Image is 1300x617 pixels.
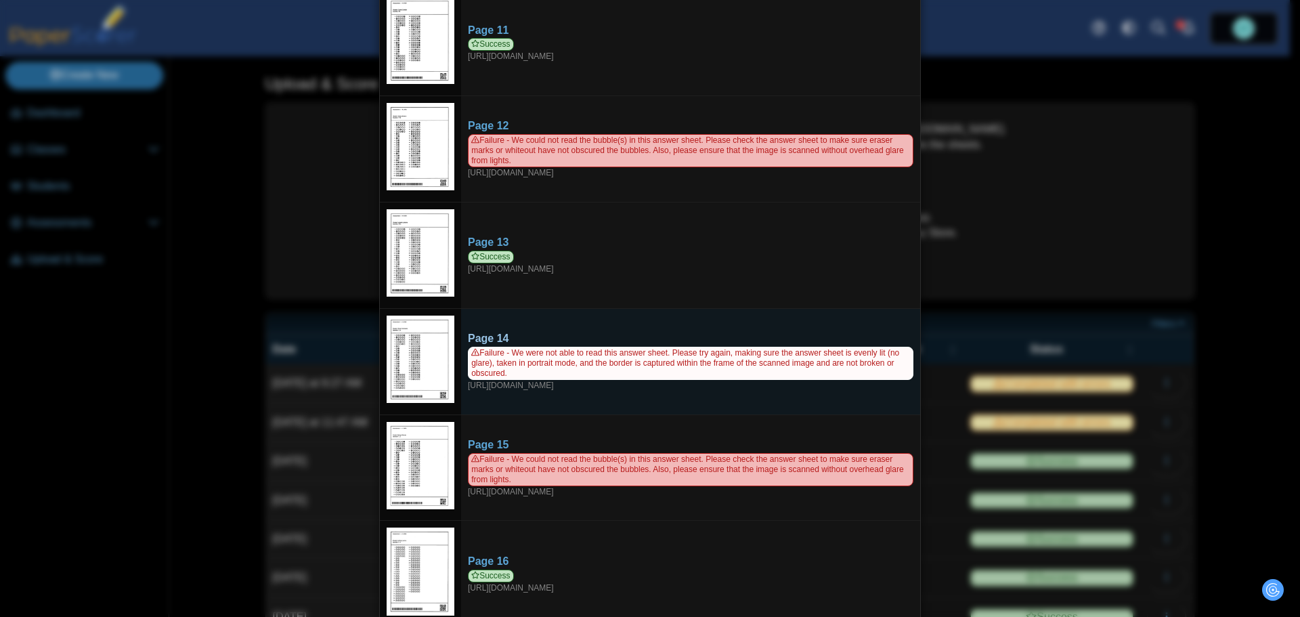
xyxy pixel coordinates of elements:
span: Failure - We could not read the bubble(s) in this answer sheet. Please check the answer sheet to ... [468,453,913,486]
div: Page 11 [468,23,913,38]
span: Failure - We could not read the bubble(s) in this answer sheet. Please check the answer sheet to ... [468,134,913,167]
span: Success [468,251,514,263]
div: Page 14 [468,331,913,346]
div: Page 12 [468,119,913,133]
img: 3165831_SEPTEMBER_27_2025T13_27_49_266000000.jpeg [387,209,454,297]
div: [URL][DOMAIN_NAME] [468,453,913,498]
span: Success [468,38,514,51]
img: bu_557_Ji3fY17ytFaJfrGc_2025-09-27_13-27-01.pdf_pg_14.jpg [387,316,454,404]
div: Page 13 [468,235,913,250]
img: 3165833_SEPTEMBER_27_2025T13_27_28_730000000.jpeg [387,528,454,616]
div: [URL][DOMAIN_NAME] [468,347,913,391]
span: Success [468,570,514,582]
span: Failure - We were not able to read this answer sheet. Please try again, making sure the answer sh... [468,347,913,380]
img: web_0H4u0uaSkMlnJeTRlxgV68XjOUudlRhRkouK6y5T_SEPTEMBER_27_2025T13_27_35_956000000.jpg [387,103,454,190]
a: Page 15 Failure - We could not read the bubble(s) in this answer sheet. Please check the answer s... [461,431,920,505]
a: Page 13 Success [URL][DOMAIN_NAME] [461,228,920,281]
a: Page 11 Success [URL][DOMAIN_NAME] [461,16,920,69]
div: [URL][DOMAIN_NAME] [468,38,913,62]
div: [URL][DOMAIN_NAME] [468,570,913,594]
div: [URL][DOMAIN_NAME] [468,134,913,179]
div: [URL][DOMAIN_NAME] [468,251,913,275]
div: Page 15 [468,438,913,452]
div: Page 16 [468,554,913,569]
a: Page 16 Success [URL][DOMAIN_NAME] [461,547,920,600]
a: Page 14 Failure - We were not able to read this answer sheet. Please try again, making sure the a... [461,324,920,398]
img: web_0H4u0uaSkMlnJeTRlxgV68XjOUudlRhRkouK6y5T_SEPTEMBER_27_2025T13_27_51_588000000.jpg [387,422,454,509]
a: Page 12 Failure - We could not read the bubble(s) in this answer sheet. Please check the answer s... [461,112,920,186]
